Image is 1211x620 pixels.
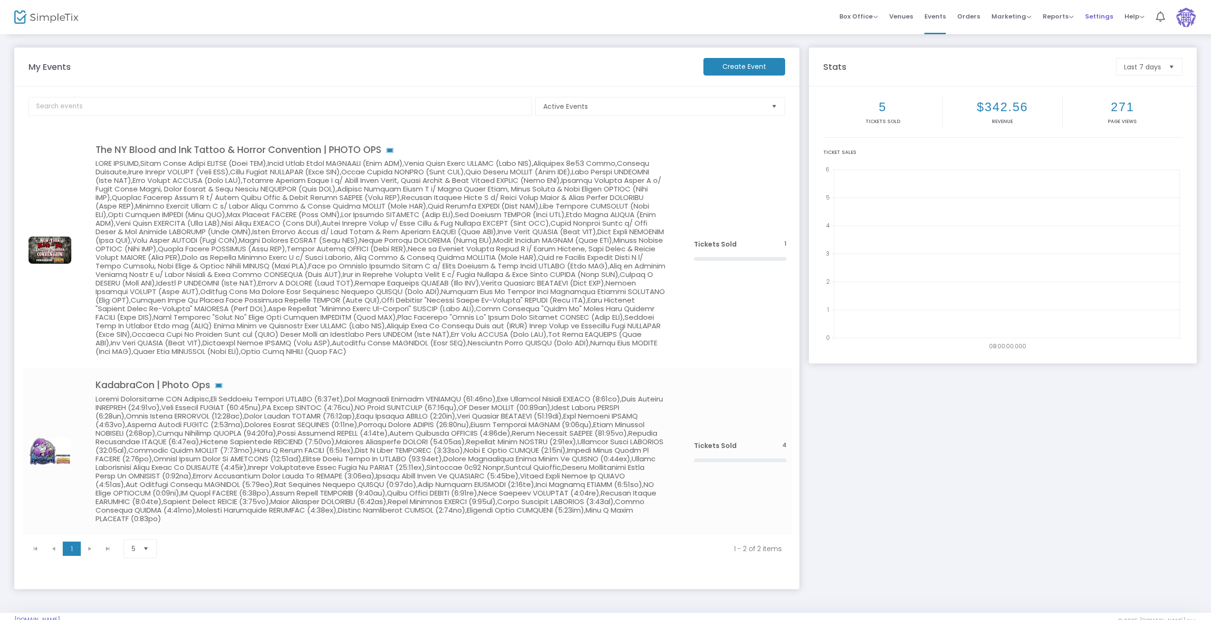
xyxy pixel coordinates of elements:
[174,544,782,553] kendo-pager-info: 1 - 2 of 2 items
[991,12,1031,21] span: Marketing
[29,438,71,465] img: KadabraConMainLogo-png.jpg
[826,165,829,173] text: 6
[703,58,785,76] m-button: Create Event
[784,239,787,248] span: 1
[96,159,665,356] h5: LORE IPSUMD,Sitam Conse Adipi ELITSE (Doei TEM),Incid Utlab Etdol MAGNAALI (Enim ADM),Venia Quisn...
[945,118,1060,125] p: Revenue
[989,342,1026,350] text: 08:00:00.000
[823,149,1182,156] div: Ticket Sales
[839,12,878,21] span: Box Office
[826,334,830,342] text: 0
[29,97,532,116] input: Search events
[139,540,153,558] button: Select
[1065,118,1181,125] p: Page Views
[694,239,737,249] span: Tickets Sold
[782,441,787,450] span: 4
[96,144,665,155] h4: The NY Blood and Ink Tattoo & Horror Convention | PHOTO OPS
[825,118,941,125] p: Tickets sold
[957,4,980,29] span: Orders
[826,193,830,201] text: 5
[768,97,781,115] button: Select
[63,542,81,556] span: Page 1
[96,395,665,523] h5: Loremi Dolorsitame CON Adipisc,Eli Seddoeiu Tempori UTLABO (6:37et),Dol Magnaali Enimadm VENIAMQU...
[1124,12,1144,21] span: Help
[1065,100,1181,114] h2: 271
[96,380,665,391] h4: KadabraCon | Photo Ops
[543,102,764,111] span: Active Events
[945,100,1060,114] h2: $342.56
[827,305,829,314] text: 1
[24,60,699,73] m-panel-title: My Events
[694,441,737,450] span: Tickets Sold
[1043,12,1074,21] span: Reports
[1085,4,1113,29] span: Settings
[826,221,830,229] text: 4
[924,4,946,29] span: Events
[818,60,1111,73] m-panel-title: Stats
[1165,58,1178,75] button: Select
[1124,62,1161,72] span: Last 7 days
[29,237,71,264] img: 638936498471974451TicketHeader.png
[889,4,913,29] span: Venues
[132,544,135,553] span: 5
[826,277,830,286] text: 2
[825,100,941,114] h2: 5
[826,249,829,258] text: 3
[23,133,792,535] div: Data table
